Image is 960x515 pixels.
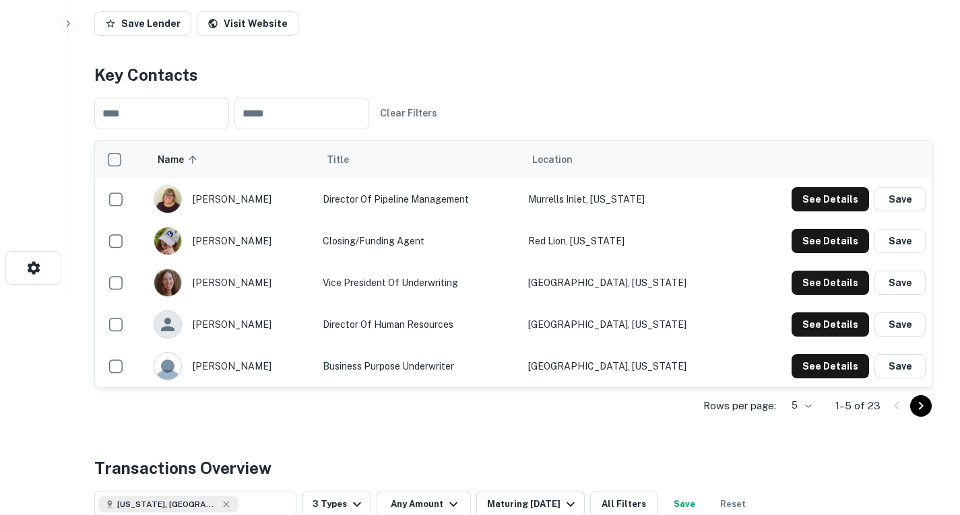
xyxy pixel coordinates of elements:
button: Save [874,271,926,295]
td: [GEOGRAPHIC_DATA], [US_STATE] [521,262,742,304]
td: [GEOGRAPHIC_DATA], [US_STATE] [521,304,742,345]
span: Title [327,151,366,168]
iframe: Chat Widget [893,407,960,472]
a: Visit Website [197,11,298,36]
div: Maturing [DATE] [487,496,579,512]
span: Name [158,151,201,168]
td: [GEOGRAPHIC_DATA], [US_STATE] [521,345,742,387]
img: 9c8pery4andzj6ohjkjp54ma2 [154,353,181,380]
button: See Details [792,187,869,211]
td: Director of Human Resources [316,304,521,345]
td: Director of Pipeline Management [316,178,521,220]
button: Go to next page [910,395,932,417]
div: [PERSON_NAME] [154,269,309,297]
img: 1667670860423 [154,228,181,254]
span: [US_STATE], [GEOGRAPHIC_DATA] [117,498,218,510]
button: See Details [792,229,869,253]
span: Location [532,151,573,168]
td: Closing/Funding Agent [316,220,521,262]
th: Location [521,141,742,178]
img: 1729556644690 [154,269,181,296]
button: See Details [792,312,869,337]
div: [PERSON_NAME] [154,310,309,339]
img: 1581696076814 [154,186,181,213]
div: 5 [781,396,814,415]
td: Vice President of Underwriting [316,262,521,304]
h4: Transactions Overview [94,456,271,480]
p: 1–5 of 23 [835,398,881,414]
div: [PERSON_NAME] [154,185,309,213]
td: Red Lion, [US_STATE] [521,220,742,262]
div: scrollable content [95,141,932,387]
p: Rows per page: [703,398,776,414]
h4: Key Contacts [94,63,933,87]
button: Save [874,354,926,378]
button: See Details [792,354,869,378]
button: See Details [792,271,869,295]
button: Save [874,312,926,337]
button: Clear Filters [375,101,443,125]
button: Save [874,187,926,211]
button: Save Lender [94,11,191,36]
div: [PERSON_NAME] [154,352,309,380]
button: Save [874,229,926,253]
td: Murrells Inlet, [US_STATE] [521,178,742,220]
div: [PERSON_NAME] [154,227,309,255]
td: Business Purpose Underwriter [316,345,521,387]
th: Title [316,141,521,178]
th: Name [147,141,316,178]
